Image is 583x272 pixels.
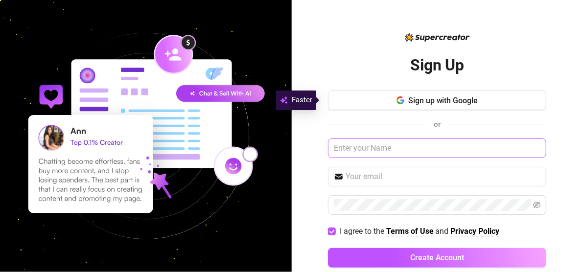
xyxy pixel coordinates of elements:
[346,171,540,182] input: Your email
[328,248,546,268] button: Create Account
[405,33,470,42] img: logo-BBDzfeDw.svg
[435,227,450,236] span: and
[533,201,541,209] span: eye-invisible
[386,227,434,237] a: Terms of Use
[386,227,434,236] strong: Terms of Use
[410,55,465,75] h2: Sign Up
[292,94,312,106] span: Faster
[434,120,441,129] span: or
[340,227,386,236] span: I agree to the
[410,253,465,262] span: Create Account
[450,227,499,237] a: Privacy Policy
[408,96,478,105] span: Sign up with Google
[280,94,288,106] img: svg%3e
[328,138,546,158] input: Enter your Name
[328,91,546,110] button: Sign up with Google
[450,227,499,236] strong: Privacy Policy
